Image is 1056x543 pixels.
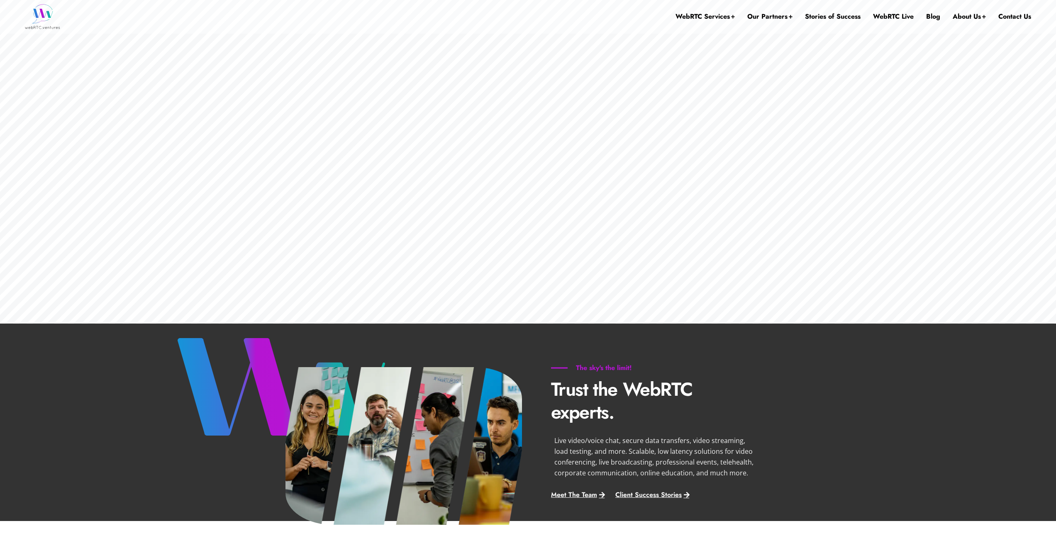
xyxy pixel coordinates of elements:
[551,492,597,498] span: Meet The Team
[615,492,690,498] a: Client Success Stories
[615,492,682,498] span: Client Success Stories
[266,127,411,137] p: Welcome to [DOMAIN_NAME]
[551,378,758,424] p: Trust the WebRTC experts.
[551,492,605,498] a: Meet The Team
[551,364,657,372] h6: The sky's the limit!
[25,4,60,29] img: WebRTC.ventures
[554,435,755,478] p: Live video/voice chat, secure data transfers, video streaming, load testing, and more. Scalable, ...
